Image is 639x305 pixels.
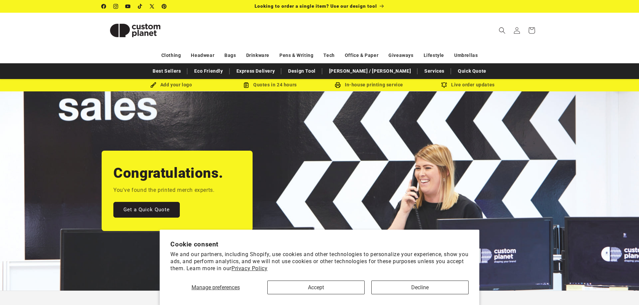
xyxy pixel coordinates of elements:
a: Pens & Writing [279,50,313,61]
img: Order Updates Icon [243,82,249,88]
p: We and our partners, including Shopify, use cookies and other technologies to personalize your ex... [170,251,469,272]
button: Manage preferences [170,281,261,294]
span: Looking to order a single item? Use our design tool [255,3,377,9]
span: Manage preferences [192,284,240,291]
a: Services [421,65,448,77]
a: Umbrellas [454,50,478,61]
a: Bags [224,50,236,61]
a: Giveaways [388,50,413,61]
a: Get a Quick Quote [113,202,180,218]
summary: Search [495,23,510,38]
a: Eco Friendly [191,65,226,77]
a: Headwear [191,50,214,61]
a: Drinkware [246,50,269,61]
img: In-house printing [335,82,341,88]
a: Custom Planet [99,13,171,48]
a: Office & Paper [345,50,378,61]
a: Design Tool [285,65,319,77]
div: In-house printing service [320,81,419,89]
button: Accept [267,281,365,294]
img: Custom Planet [102,15,169,46]
h2: Cookie consent [170,240,469,248]
a: Lifestyle [424,50,444,61]
a: Express Delivery [233,65,278,77]
div: Quotes in 24 hours [221,81,320,89]
div: Live order updates [419,81,518,89]
a: Clothing [161,50,181,61]
a: Quick Quote [455,65,490,77]
a: Privacy Policy [231,265,267,272]
img: Order updates [441,82,447,88]
a: [PERSON_NAME] / [PERSON_NAME] [326,65,414,77]
button: Decline [371,281,469,294]
div: Add your logo [122,81,221,89]
h2: Congratulations. [113,164,223,182]
p: You've found the printed merch experts. [113,185,214,195]
a: Best Sellers [149,65,184,77]
img: Brush Icon [150,82,156,88]
a: Tech [323,50,334,61]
